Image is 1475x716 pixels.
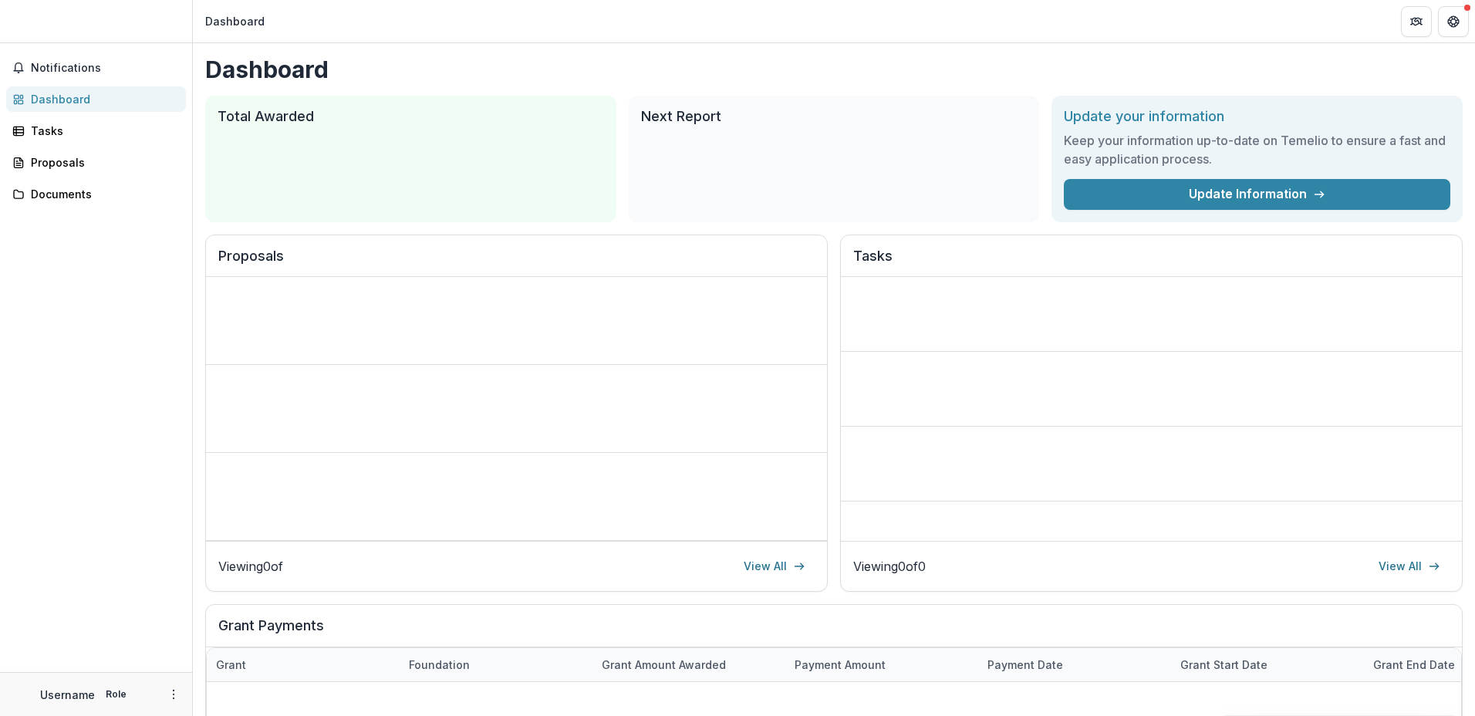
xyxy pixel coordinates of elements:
p: Viewing 0 of [218,557,283,576]
div: Dashboard [205,13,265,29]
a: Update Information [1064,179,1450,210]
p: Role [101,687,131,701]
h2: Grant Payments [218,617,1450,647]
div: Proposals [31,154,174,171]
button: Notifications [6,56,186,80]
button: More [164,685,183,704]
a: View All [734,554,815,579]
h2: Update your information [1064,108,1450,125]
a: Dashboard [6,86,186,112]
div: Dashboard [31,91,174,107]
a: Documents [6,181,186,207]
h2: Next Report [641,108,1028,125]
p: Username [40,687,95,703]
a: Tasks [6,118,186,144]
h3: Keep your information up-to-date on Temelio to ensure a fast and easy application process. [1064,131,1450,168]
h2: Proposals [218,248,815,277]
button: Get Help [1438,6,1469,37]
h2: Total Awarded [218,108,604,125]
a: View All [1369,554,1450,579]
p: Viewing 0 of 0 [853,557,926,576]
div: Documents [31,186,174,202]
h2: Tasks [853,248,1450,277]
button: Partners [1401,6,1432,37]
div: Tasks [31,123,174,139]
span: Notifications [31,62,180,75]
h1: Dashboard [205,56,1463,83]
nav: breadcrumb [199,10,271,32]
a: Proposals [6,150,186,175]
